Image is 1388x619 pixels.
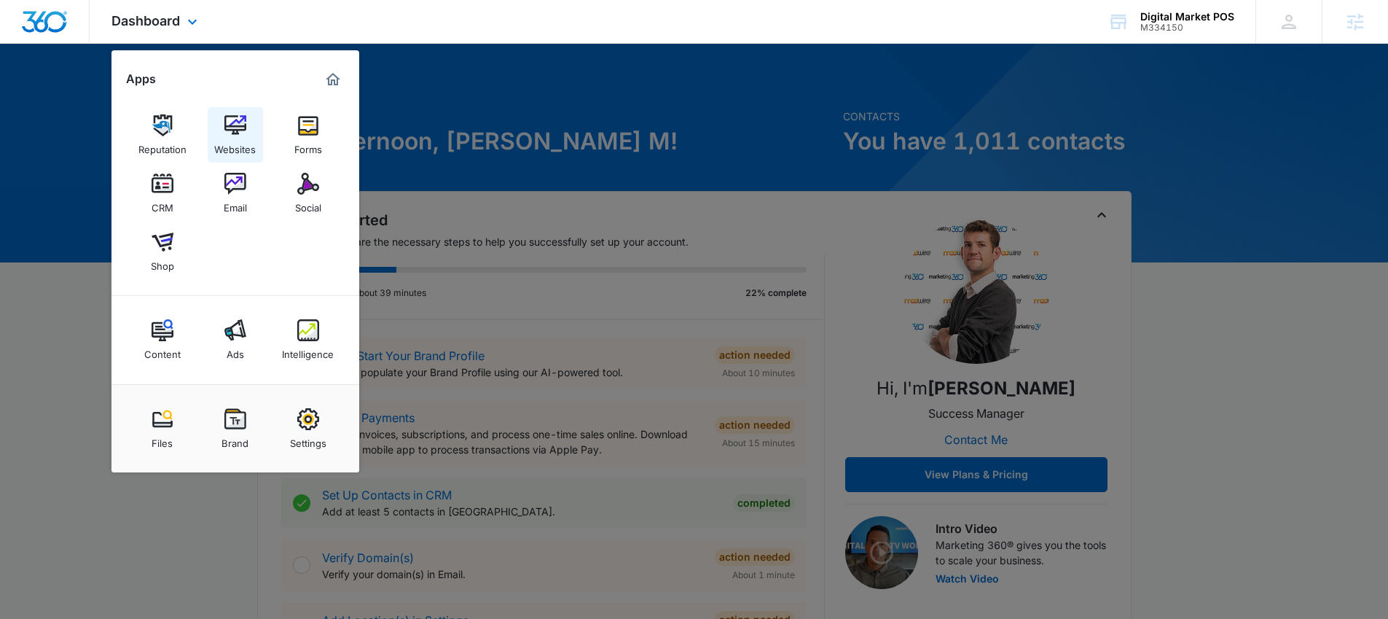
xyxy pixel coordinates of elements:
span: Dashboard [111,13,180,28]
div: Forms [294,136,322,155]
a: Ads [208,312,263,367]
div: Ads [227,341,244,360]
div: Settings [290,430,326,449]
a: Intelligence [281,312,336,367]
div: account id [1140,23,1234,33]
div: Reputation [138,136,187,155]
h2: Apps [126,72,156,86]
div: Social [295,195,321,214]
a: Brand [208,401,263,456]
a: Websites [208,107,263,163]
div: Email [224,195,247,214]
div: Content [144,341,181,360]
a: Forms [281,107,336,163]
a: Content [135,312,190,367]
div: account name [1140,11,1234,23]
a: CRM [135,166,190,221]
a: Files [135,401,190,456]
div: Websites [214,136,256,155]
div: Brand [221,430,248,449]
div: Files [152,430,173,449]
a: Social [281,166,336,221]
a: Shop [135,224,190,279]
a: Email [208,166,263,221]
a: Reputation [135,107,190,163]
div: Shop [151,253,174,272]
div: Intelligence [282,341,334,360]
div: CRM [152,195,173,214]
a: Settings [281,401,336,456]
a: Marketing 360® Dashboard [321,68,345,91]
